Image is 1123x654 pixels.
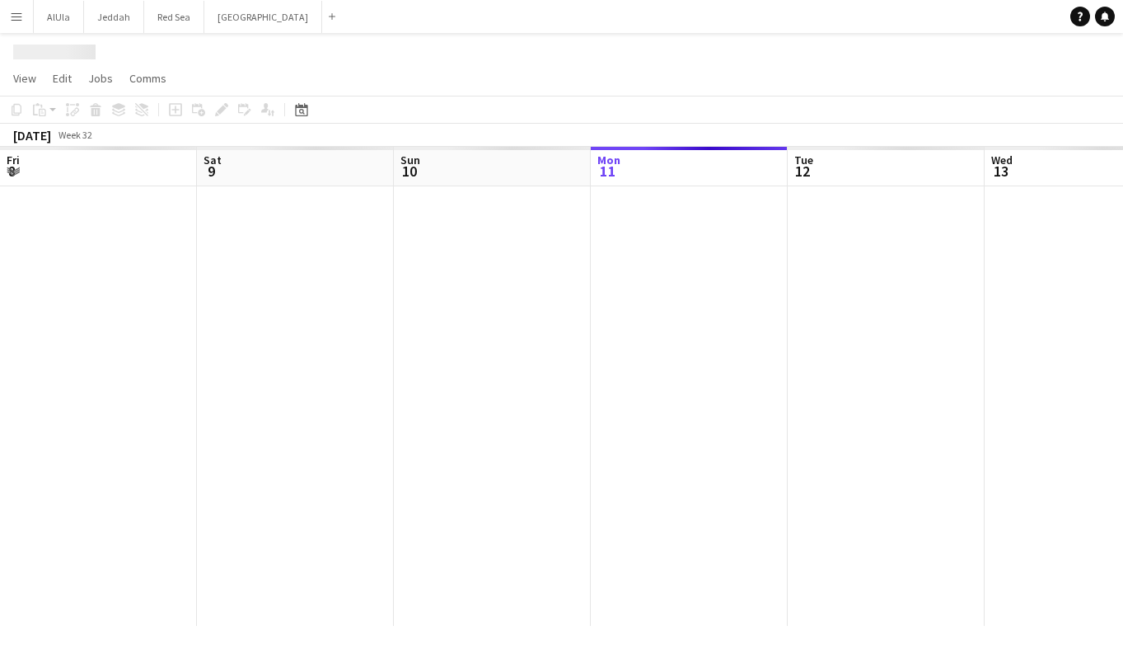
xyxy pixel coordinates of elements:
button: Red Sea [144,1,204,33]
span: 11 [595,162,620,181]
span: Tue [794,153,813,167]
span: 10 [398,162,420,181]
span: Comms [129,71,166,86]
span: View [13,71,36,86]
span: 12 [792,162,813,181]
span: 9 [201,162,222,181]
button: Jeddah [84,1,144,33]
a: View [7,68,43,89]
span: Sun [400,153,420,167]
span: 8 [4,162,20,181]
span: Week 32 [54,129,96,141]
span: Sat [204,153,222,167]
a: Edit [46,68,78,89]
span: Wed [991,153,1013,167]
span: Edit [53,71,72,86]
button: AlUla [34,1,84,33]
div: [DATE] [13,127,51,144]
a: Jobs [82,68,119,89]
span: Mon [597,153,620,167]
a: Comms [123,68,173,89]
span: Fri [7,153,20,167]
span: Jobs [88,71,113,86]
button: [GEOGRAPHIC_DATA] [204,1,322,33]
span: 13 [989,162,1013,181]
